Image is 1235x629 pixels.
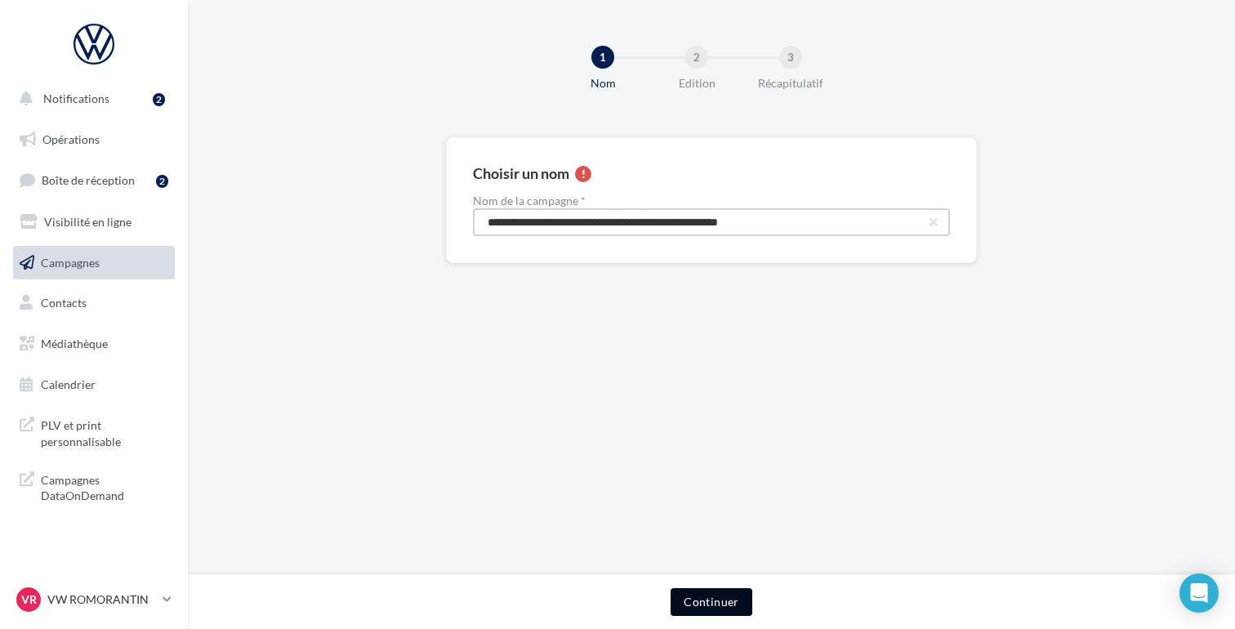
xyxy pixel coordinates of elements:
[10,205,178,239] a: Visibilité en ligne
[10,368,178,402] a: Calendrier
[42,173,135,187] span: Boîte de réception
[41,469,168,504] span: Campagnes DataOnDemand
[156,175,168,188] div: 2
[10,246,178,280] a: Campagnes
[473,195,950,207] label: Nom de la campagne *
[41,255,100,269] span: Campagnes
[1179,573,1219,613] div: Open Intercom Messenger
[685,46,708,69] div: 2
[10,163,178,198] a: Boîte de réception2
[551,75,655,91] div: Nom
[644,75,749,91] div: Edition
[41,296,87,310] span: Contacts
[738,75,843,91] div: Récapitulatif
[43,91,109,105] span: Notifications
[13,584,175,615] a: VR VW ROMORANTIN
[44,215,132,229] span: Visibilité en ligne
[10,462,178,511] a: Campagnes DataOnDemand
[21,591,37,608] span: VR
[10,327,178,361] a: Médiathèque
[591,46,614,69] div: 1
[10,408,178,456] a: PLV et print personnalisable
[153,93,165,106] div: 2
[47,591,156,608] p: VW ROMORANTIN
[41,377,96,391] span: Calendrier
[41,414,168,449] span: PLV et print personnalisable
[473,166,569,181] div: Choisir un nom
[10,82,172,116] button: Notifications 2
[779,46,802,69] div: 3
[671,588,751,616] button: Continuer
[10,286,178,320] a: Contacts
[42,132,100,146] span: Opérations
[41,337,108,350] span: Médiathèque
[10,123,178,157] a: Opérations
